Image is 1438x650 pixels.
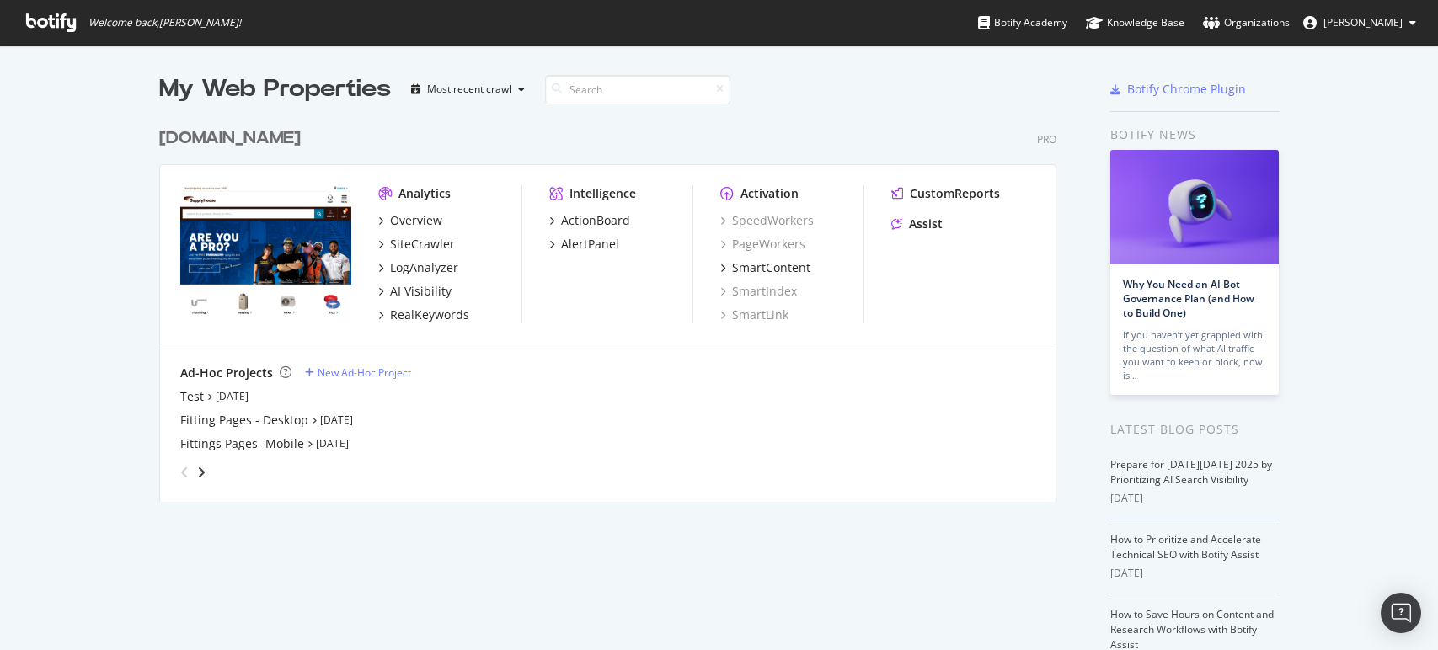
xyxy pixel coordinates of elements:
a: Overview [378,212,442,229]
a: New Ad-Hoc Project [305,365,411,380]
div: Most recent crawl [427,84,511,94]
a: Prepare for [DATE][DATE] 2025 by Prioritizing AI Search Visibility [1110,457,1272,487]
a: Why You Need an AI Bot Governance Plan (and How to Build One) [1123,277,1254,320]
div: Botify news [1110,125,1280,144]
div: [DATE] [1110,566,1280,581]
a: AlertPanel [549,236,619,253]
div: ActionBoard [561,212,630,229]
div: Analytics [398,185,451,202]
div: grid [159,106,1070,502]
a: How to Prioritize and Accelerate Technical SEO with Botify Assist [1110,532,1261,562]
a: PageWorkers [720,236,805,253]
a: Test [180,388,204,405]
span: Welcome back, [PERSON_NAME] ! [88,16,241,29]
a: Fitting Pages - Desktop [180,412,308,429]
a: SiteCrawler [378,236,455,253]
a: Assist [891,216,943,232]
div: Pro [1037,132,1056,147]
div: Organizations [1203,14,1290,31]
div: New Ad-Hoc Project [318,365,411,380]
div: Activation [740,185,799,202]
div: Ad-Hoc Projects [180,365,273,381]
div: Open Intercom Messenger [1381,593,1421,633]
div: Botify Chrome Plugin [1127,81,1246,98]
div: Botify Academy [978,14,1067,31]
input: Search [545,75,730,104]
a: CustomReports [891,185,1000,202]
div: Latest Blog Posts [1110,420,1280,439]
a: ActionBoard [549,212,630,229]
div: AI Visibility [390,283,452,300]
a: Botify Chrome Plugin [1110,81,1246,98]
div: [DOMAIN_NAME] [159,126,301,151]
a: Fittings Pages- Mobile [180,435,304,452]
div: AlertPanel [561,236,619,253]
div: RealKeywords [390,306,469,323]
div: SiteCrawler [390,236,455,253]
button: [PERSON_NAME] [1290,9,1430,36]
div: If you haven’t yet grappled with the question of what AI traffic you want to keep or block, now is… [1123,328,1266,382]
a: AI Visibility [378,283,452,300]
div: LogAnalyzer [390,259,458,276]
a: LogAnalyzer [378,259,458,276]
a: SpeedWorkers [720,212,814,229]
div: Knowledge Base [1086,14,1184,31]
a: SmartLink [720,306,788,323]
div: angle-right [195,464,207,481]
div: angle-left [174,459,195,486]
span: Alejandra Roca [1323,15,1403,29]
div: My Web Properties [159,72,391,106]
a: SmartIndex [720,283,797,300]
div: [DATE] [1110,491,1280,506]
button: Most recent crawl [404,76,532,103]
div: Overview [390,212,442,229]
img: www.supplyhouse.com [180,185,351,322]
a: [DATE] [320,413,353,427]
div: SmartContent [732,259,810,276]
a: SmartContent [720,259,810,276]
a: RealKeywords [378,306,469,323]
div: Assist [909,216,943,232]
img: Why You Need an AI Bot Governance Plan (and How to Build One) [1110,150,1279,264]
div: CustomReports [910,185,1000,202]
a: [DATE] [316,436,349,450]
a: [DATE] [216,389,249,403]
a: [DOMAIN_NAME] [159,126,307,151]
div: Intelligence [569,185,636,202]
